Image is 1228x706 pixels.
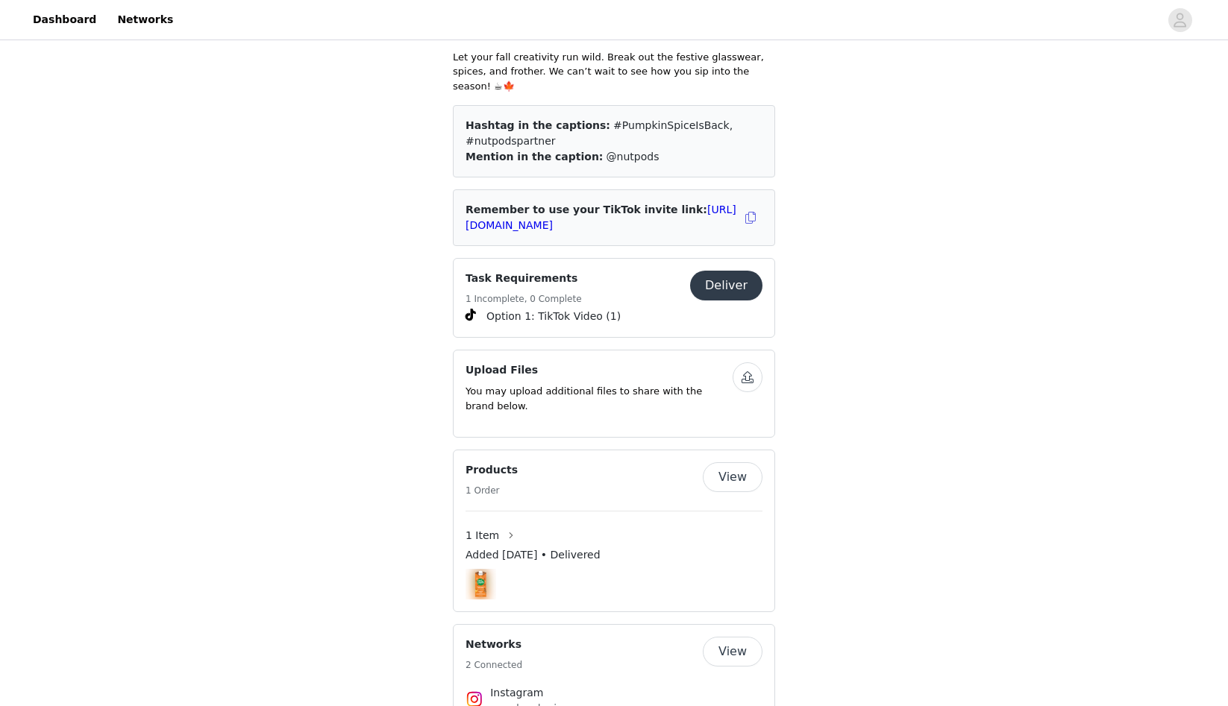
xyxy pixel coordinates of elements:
[466,384,733,413] p: You may upload additional files to share with the brand below.
[466,271,582,286] h4: Task Requirements
[466,569,496,599] img: Pumpkin Spice
[466,204,736,231] span: Remember to use your TikTok invite link:
[703,462,762,492] button: View
[466,462,518,478] h4: Products
[453,258,775,338] div: Task Requirements
[690,271,762,300] button: Deliver
[466,637,522,652] h4: Networks
[466,528,499,543] span: 1 Item
[703,637,762,666] button: View
[466,362,733,378] h4: Upload Files
[607,151,660,163] span: @nutpods
[466,658,522,672] h5: 2 Connected
[466,119,610,131] span: Hashtag in the captions:
[24,3,105,37] a: Dashboard
[466,292,582,306] h5: 1 Incomplete, 0 Complete
[486,309,621,324] span: Option 1: TikTok Video (1)
[1173,8,1187,32] div: avatar
[453,50,775,94] p: Let your fall creativity run wild. Break out the festive glasswear, spices, and frother. We can’t...
[108,3,182,37] a: Networks
[466,484,518,497] h5: 1 Order
[466,151,603,163] span: Mention in the caption:
[466,547,601,563] span: Added [DATE] • Delivered
[490,685,738,701] h4: Instagram
[453,450,775,612] div: Products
